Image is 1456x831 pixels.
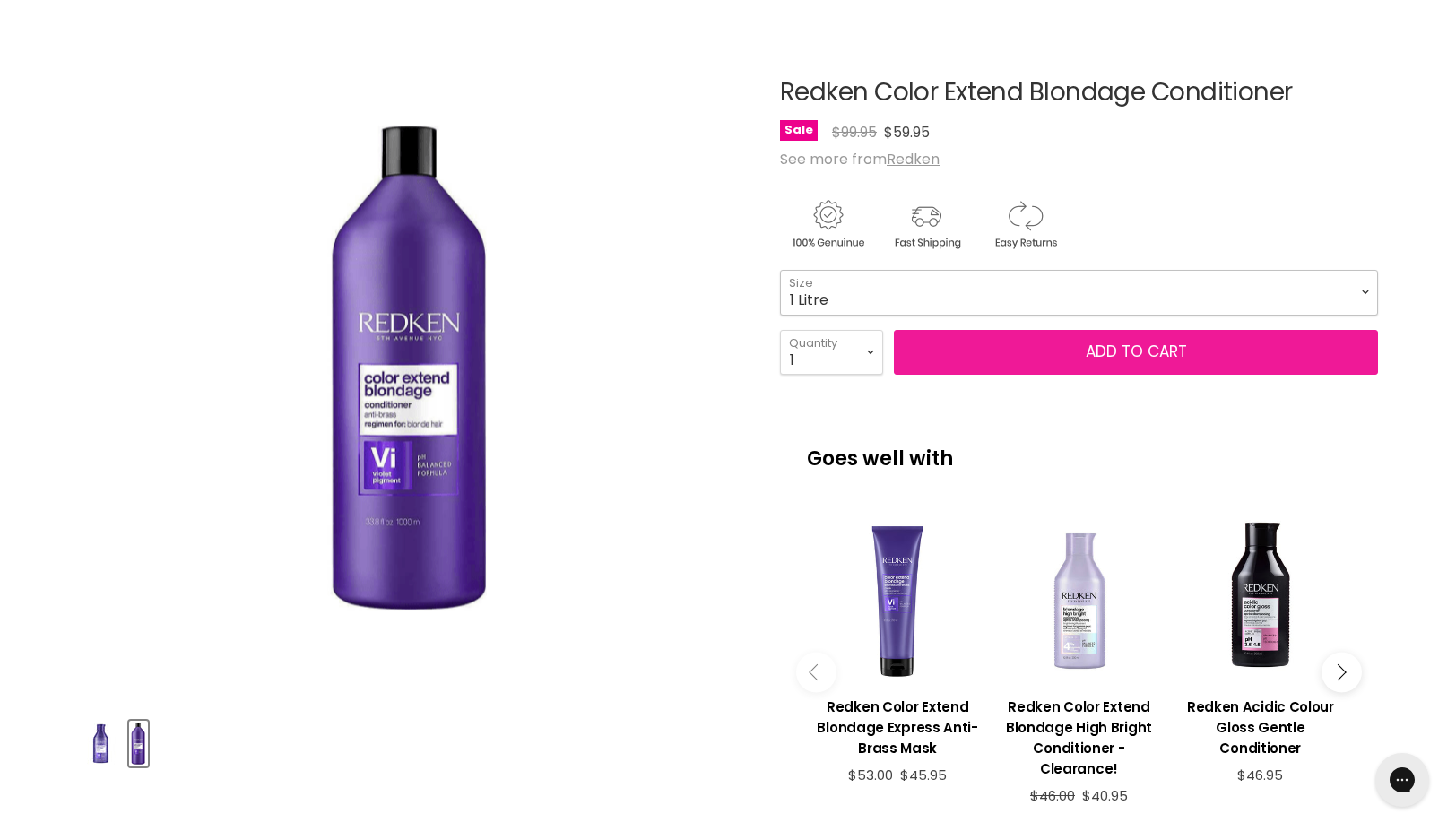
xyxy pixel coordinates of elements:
[1030,786,1075,805] span: $46.00
[997,683,1160,788] a: View product:Redken Color Extend Blondage High Bright Conditioner - Clearance!
[780,79,1378,107] h1: Redken Color Extend Blondage Conditioner
[997,697,1160,779] h3: Redken Color Extend Blondage High Bright Conditioner - Clearance!
[900,766,947,784] span: $45.95
[78,721,124,766] button: Redken Color Extend Blondage Conditioner
[780,149,940,169] span: See more from
[131,723,146,765] img: Redken Color Extend Blondage Conditioner
[879,197,974,252] img: shipping.gif
[75,715,750,766] div: Product thumbnails
[807,420,1351,479] p: Goes well with
[1179,697,1342,758] h3: Redken Acidic Colour Gloss Gentle Conditioner
[780,330,883,375] select: Quantity
[816,683,979,767] a: View product:Redken Color Extend Blondage Express Anti-Brass Mask
[887,149,940,169] a: Redken
[848,766,893,784] span: $53.00
[129,721,148,766] button: Redken Color Extend Blondage Conditioner
[832,122,877,143] span: $99.95
[884,122,930,143] span: $59.95
[1082,786,1128,805] span: $40.95
[1237,766,1283,784] span: $46.95
[325,125,499,611] img: Redken Color Extend Blondage Conditioner
[1366,747,1438,813] iframe: Gorgias live chat messenger
[78,34,748,704] div: Redken Color Extend Blondage Conditioner image. Click or Scroll to Zoom.
[780,120,818,141] span: Sale
[80,723,122,765] img: Redken Color Extend Blondage Conditioner
[894,330,1378,375] button: Add to cart
[816,697,979,758] h3: Redken Color Extend Blondage Express Anti-Brass Mask
[1179,683,1342,767] a: View product:Redken Acidic Colour Gloss Gentle Conditioner
[977,197,1072,252] img: returns.gif
[780,197,875,252] img: genuine.gif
